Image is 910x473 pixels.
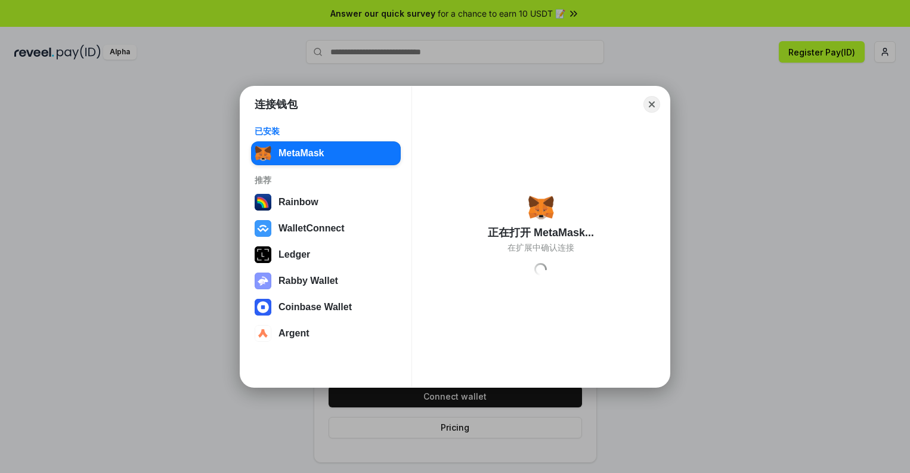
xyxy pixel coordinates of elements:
[255,325,271,342] img: svg+xml,%3Csvg%20width%3D%2228%22%20height%3D%2228%22%20viewBox%3D%220%200%2028%2028%22%20fill%3D...
[255,246,271,263] img: svg+xml,%3Csvg%20xmlns%3D%22http%3A%2F%2Fwww.w3.org%2F2000%2Fsvg%22%20width%3D%2228%22%20height%3...
[255,194,271,211] img: svg+xml,%3Csvg%20width%3D%22120%22%20height%3D%22120%22%20viewBox%3D%220%200%20120%20120%22%20fil...
[278,276,338,286] div: Rabby Wallet
[528,194,554,221] img: svg+xml,%3Csvg%20fill%3D%22none%22%20height%3D%2233%22%20viewBox%3D%220%200%2035%2033%22%20width%...
[251,190,401,214] button: Rainbow
[255,273,271,289] img: svg+xml,%3Csvg%20xmlns%3D%22http%3A%2F%2Fwww.w3.org%2F2000%2Fsvg%22%20fill%3D%22none%22%20viewBox...
[251,217,401,240] button: WalletConnect
[278,328,309,339] div: Argent
[278,302,352,313] div: Coinbase Wallet
[251,141,401,165] button: MetaMask
[278,249,310,260] div: Ledger
[278,223,345,234] div: WalletConnect
[251,269,401,293] button: Rabby Wallet
[251,243,401,267] button: Ledger
[255,126,397,137] div: 已安装
[255,97,298,112] h1: 连接钱包
[255,145,271,162] img: svg+xml,%3Csvg%20fill%3D%22none%22%20height%3D%2233%22%20viewBox%3D%220%200%2035%2033%22%20width%...
[255,220,271,237] img: svg+xml,%3Csvg%20width%3D%2228%22%20height%3D%2228%22%20viewBox%3D%220%200%2028%2028%22%20fill%3D...
[251,295,401,319] button: Coinbase Wallet
[643,96,660,113] button: Close
[488,225,594,240] div: 正在打开 MetaMask...
[507,242,574,253] div: 在扩展中确认连接
[278,148,324,159] div: MetaMask
[251,321,401,345] button: Argent
[255,175,397,186] div: 推荐
[255,299,271,316] img: svg+xml,%3Csvg%20width%3D%2228%22%20height%3D%2228%22%20viewBox%3D%220%200%2028%2028%22%20fill%3D...
[278,197,318,208] div: Rainbow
